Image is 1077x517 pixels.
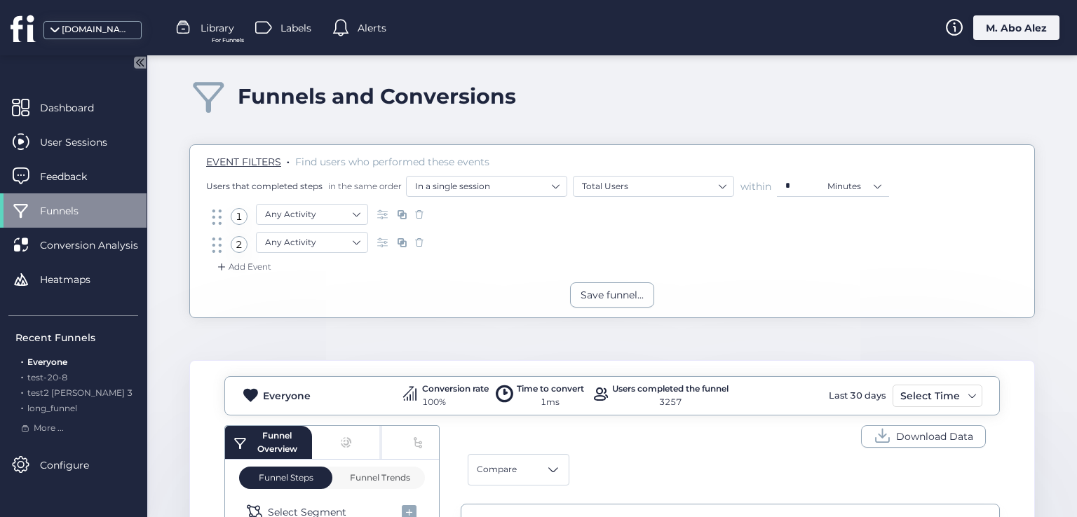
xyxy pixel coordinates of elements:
[415,176,558,197] nz-select-item: In a single session
[263,388,311,404] div: Everyone
[201,20,234,36] span: Library
[517,382,584,396] div: Time to convert
[897,387,963,404] div: Select Time
[265,204,359,225] nz-select-item: Any Activity
[517,396,584,409] div: 1ms
[358,20,386,36] span: Alerts
[21,354,23,367] span: .
[896,429,973,444] span: Download Data
[265,232,359,253] nz-select-item: Any Activity
[825,385,889,407] div: Last 30 days
[15,330,138,345] div: Recent Funnels
[27,403,77,413] span: long_funnel
[287,153,290,167] span: .
[612,382,729,396] div: Users completed the funnel
[27,357,67,367] span: Everyone
[231,208,248,225] div: 1
[206,180,323,192] span: Users that completed steps
[581,287,644,303] div: Save funnel...
[325,180,402,192] span: in the same order
[250,429,304,455] div: Funnel Overview
[215,260,271,274] div: Add Event
[861,425,986,448] button: Download Data
[62,23,132,36] div: [DOMAIN_NAME]
[21,369,23,382] span: .
[40,457,110,473] span: Configure
[27,372,67,382] span: test-20-8
[40,169,108,184] span: Feedback
[40,135,128,150] span: User Sessions
[34,422,64,435] span: More ...
[21,385,23,398] span: .
[40,100,115,116] span: Dashboard
[582,176,725,197] nz-select-item: Total Users
[40,203,100,219] span: Funnels
[346,474,410,482] span: Funnel Trends
[40,272,111,287] span: Heatmaps
[206,156,281,168] span: EVENT FILTERS
[257,474,313,482] span: Funnel Steps
[973,15,1059,40] div: M. Abo Alez
[238,83,516,109] div: Funnels and Conversions
[280,20,311,36] span: Labels
[212,36,244,45] span: For Funnels
[827,176,881,197] nz-select-item: Minutes
[21,400,23,413] span: .
[422,382,489,396] div: Conversion rate
[422,396,489,409] div: 100%
[231,236,248,253] div: 2
[740,179,771,193] span: within
[27,387,133,398] span: test2 [PERSON_NAME] 3
[295,156,489,168] span: Find users who performed these events
[477,463,517,476] span: Compare
[40,237,159,253] span: Conversion Analysis
[612,396,729,409] div: 3257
